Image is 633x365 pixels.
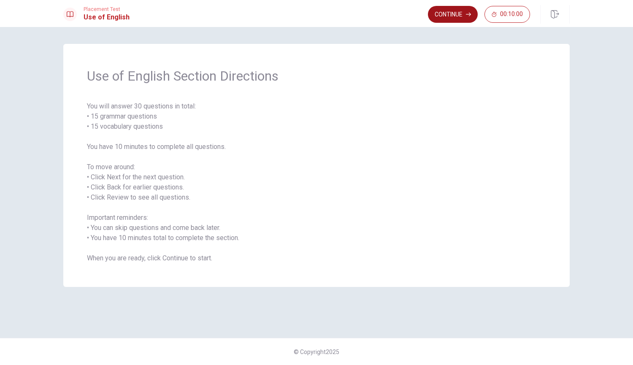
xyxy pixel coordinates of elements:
span: You will answer 30 questions in total: • 15 grammar questions • 15 vocabulary questions You have ... [87,101,546,263]
span: © Copyright 2025 [294,349,339,355]
span: 00:10:00 [500,11,523,18]
button: 00:10:00 [484,6,530,23]
button: Continue [428,6,478,23]
h1: Use of English [84,12,130,22]
span: Placement Test [84,6,130,12]
span: Use of English Section Directions [87,68,546,84]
